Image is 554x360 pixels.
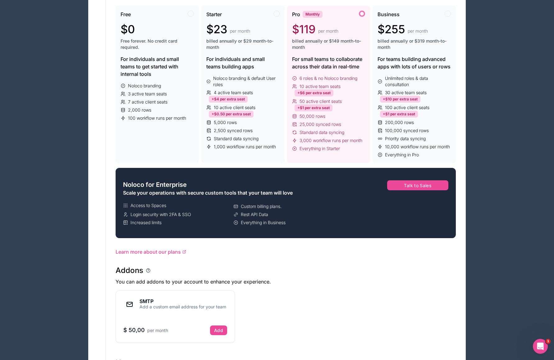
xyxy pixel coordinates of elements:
[230,28,250,34] span: per month
[292,38,365,50] span: billed annually or $149 month-to-month
[318,28,338,34] span: per month
[300,98,342,104] span: 50 active client seats
[140,304,226,310] div: Add a custom email address for your team
[128,91,167,97] span: 3 active team seats
[210,325,227,335] button: Add
[116,278,456,285] p: You can add addons to your account to enhance your experience.
[385,127,429,134] span: 100,000 synced rows
[214,328,223,333] div: Add
[295,90,333,96] div: +$6 per extra seat
[116,248,456,256] a: Learn more about our plans
[378,23,405,35] span: $255
[214,90,253,96] span: 4 active team seats
[300,145,340,152] span: Everything in Starter
[213,75,279,88] span: Noloco branding & default User roles
[300,137,362,144] span: 3,000 workflow runs per month
[385,136,426,142] span: Priority data syncing
[147,328,168,333] span: per month
[378,11,400,18] span: Business
[300,83,341,90] span: 10 active team seats
[241,211,268,218] span: Rest API Data
[214,127,253,134] span: 2,500 synced rows
[214,104,255,111] span: 10 active client seats
[385,90,427,96] span: 30 active team seats
[533,339,548,354] iframe: Intercom live chat
[387,180,449,190] button: Talk to Sales
[303,11,323,18] div: Monthly
[214,136,259,142] span: Standard data syncing
[292,11,300,18] span: Pro
[378,55,451,70] div: For teams building advanced apps with lots of users or rows
[128,99,167,105] span: 7 active client seats
[300,113,325,119] span: 50,000 rows
[128,107,151,113] span: 2,000 rows
[206,55,280,70] div: For individuals and small teams building apps
[116,248,181,256] span: Learn more about our plans
[295,104,332,111] div: +$1 per extra seat
[385,104,429,111] span: 100 active client seats
[300,129,344,136] span: Standard data syncing
[300,75,357,81] span: 6 roles & no Noloco branding
[546,339,551,344] span: 1
[123,327,145,333] span: $ 50,00
[130,211,191,218] span: Login security with 2FA & SSO
[241,219,286,226] span: Everything in Business
[214,119,237,126] span: 5,000 rows
[121,11,131,18] span: Free
[123,180,187,189] span: Noloco for Enterprise
[241,203,282,210] span: Custom billing plans.
[214,144,276,150] span: 1,000 workflow runs per month
[380,96,420,103] div: +$10 per extra seat
[206,38,280,50] span: billed annually or $29 month-to-month
[378,38,451,50] span: billed annually or $319 month-to-month
[292,55,365,70] div: For small teams to collaborate across their data in real-time
[206,11,222,18] span: Starter
[292,23,316,35] span: $119
[121,55,194,78] div: For individuals and small teams to get started with internal tools
[128,83,161,89] span: Noloco branding
[121,23,135,35] span: $0
[121,38,194,50] span: Free forever. No credit card required.
[408,28,428,34] span: per month
[385,144,450,150] span: 10,000 workflow runs per month
[385,152,419,158] span: Everything in Pro
[385,75,451,88] span: Unlimited roles & data consultation
[116,265,143,275] h1: Addons
[130,219,162,226] span: Increased limits
[123,189,341,196] div: Scale your operations with secure custom tools that your team will love
[140,299,226,304] div: SMTP
[380,111,418,118] div: +$1 per extra seat
[206,23,227,35] span: $23
[385,119,414,126] span: 200,000 rows
[209,111,254,118] div: +$0.50 per extra seat
[209,96,248,103] div: +$4 per extra seat
[300,121,341,127] span: 25,000 synced rows
[128,115,186,121] span: 100 workflow runs per month
[130,202,166,209] span: Access to Spaces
